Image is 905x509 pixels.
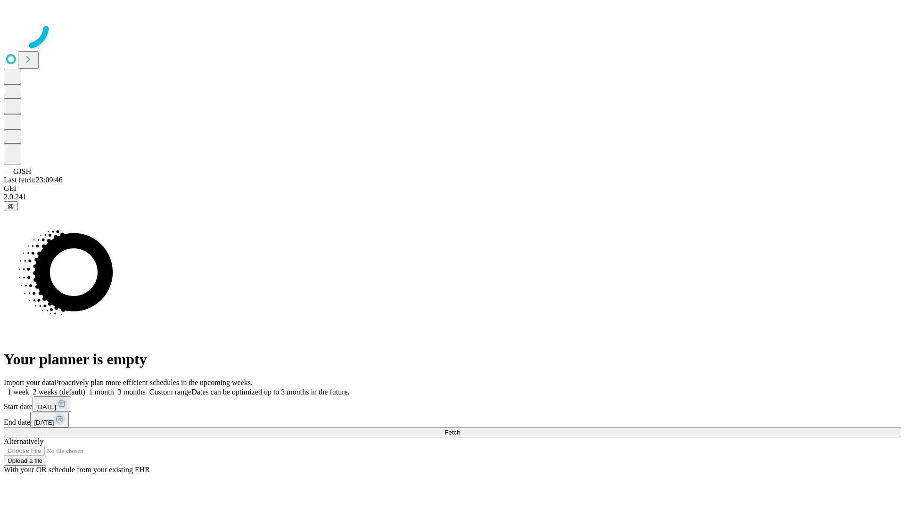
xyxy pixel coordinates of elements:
[444,429,460,436] span: Fetch
[118,388,146,396] span: 3 months
[34,419,54,426] span: [DATE]
[4,456,46,466] button: Upload a file
[4,396,901,412] div: Start date
[191,388,349,396] span: Dates can be optimized up to 3 months in the future.
[55,378,253,386] span: Proactively plan more efficient schedules in the upcoming weeks.
[4,437,43,445] span: Alternatively
[4,193,901,201] div: 2.0.241
[4,378,55,386] span: Import your data
[4,176,63,184] span: Last fetch: 23:09:46
[4,412,901,427] div: End date
[4,201,18,211] button: @
[4,184,901,193] div: GEI
[149,388,191,396] span: Custom range
[33,388,85,396] span: 2 weeks (default)
[4,466,150,474] span: With your OR schedule from your existing EHR
[33,396,71,412] button: [DATE]
[4,427,901,437] button: Fetch
[4,351,901,368] h1: Your planner is empty
[8,388,29,396] span: 1 week
[89,388,114,396] span: 1 month
[8,203,14,210] span: @
[36,403,56,410] span: [DATE]
[30,412,69,427] button: [DATE]
[13,167,31,175] span: GJSH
